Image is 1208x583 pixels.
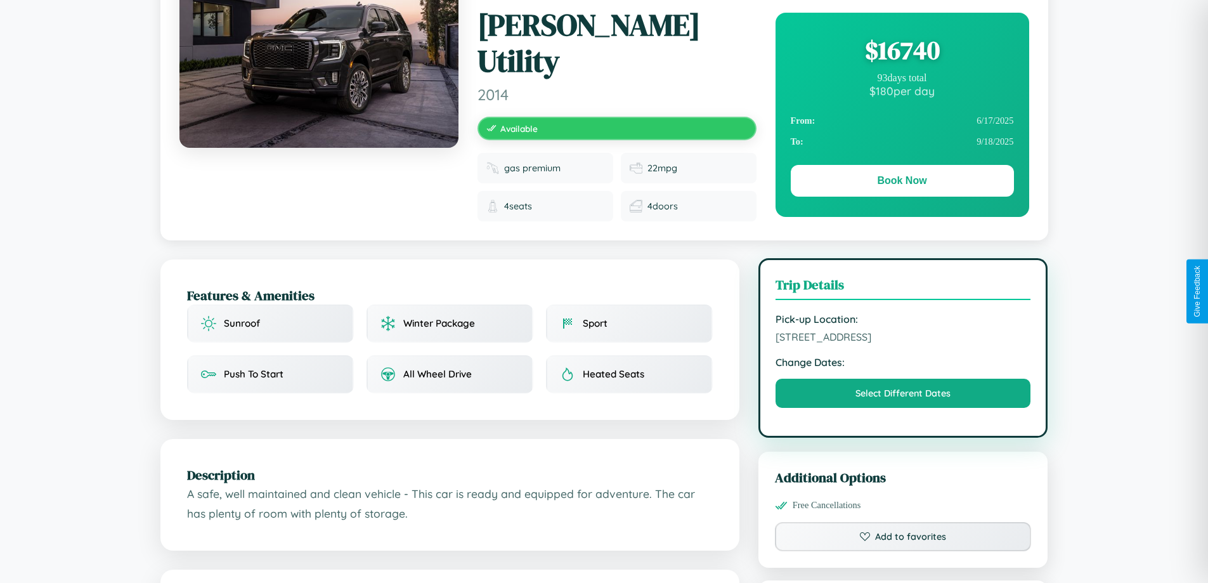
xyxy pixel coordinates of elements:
[1193,266,1202,317] div: Give Feedback
[791,33,1014,67] div: $ 16740
[647,162,677,174] span: 22 mpg
[500,123,538,134] span: Available
[224,317,260,329] span: Sunroof
[776,379,1031,408] button: Select Different Dates
[793,500,861,511] span: Free Cancellations
[791,72,1014,84] div: 93 days total
[486,200,499,213] img: Seats
[630,162,642,174] img: Fuel efficiency
[791,84,1014,98] div: $ 180 per day
[776,313,1031,325] strong: Pick-up Location:
[630,200,642,213] img: Doors
[224,368,283,380] span: Push To Start
[403,368,472,380] span: All Wheel Drive
[504,162,561,174] span: gas premium
[403,317,475,329] span: Winter Package
[791,165,1014,197] button: Book Now
[776,356,1031,369] strong: Change Dates:
[776,331,1031,343] span: [STREET_ADDRESS]
[486,162,499,174] img: Fuel type
[187,484,713,524] p: A safe, well maintained and clean vehicle - This car is ready and equipped for adventure. The car...
[187,286,713,305] h2: Features & Amenities
[504,200,532,212] span: 4 seats
[775,522,1032,551] button: Add to favorites
[776,275,1031,300] h3: Trip Details
[775,468,1032,487] h3: Additional Options
[791,131,1014,152] div: 9 / 18 / 2025
[791,115,815,126] strong: From:
[791,136,803,147] strong: To:
[647,200,678,212] span: 4 doors
[187,466,713,484] h2: Description
[583,368,644,380] span: Heated Seats
[583,317,607,329] span: Sport
[791,110,1014,131] div: 6 / 17 / 2025
[477,85,757,104] span: 2014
